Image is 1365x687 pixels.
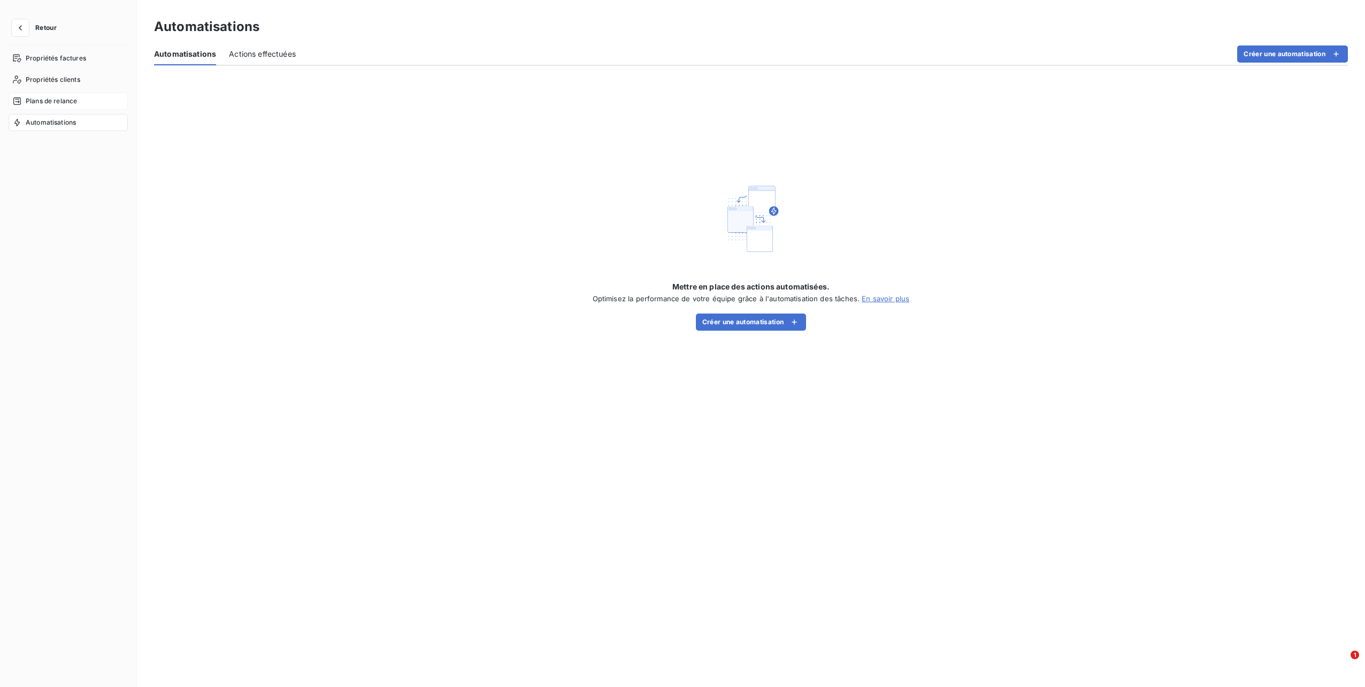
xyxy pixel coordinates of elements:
span: Mettre en place des actions automatisées. [672,281,830,292]
button: Créer une automatisation [1237,45,1348,63]
iframe: Intercom live chat [1329,651,1354,676]
span: Automatisations [154,49,216,59]
a: Propriétés factures [9,50,128,67]
span: Optimisez la performance de votre équipe grâce à l'automatisation des tâches. [593,294,860,303]
span: Propriétés clients [26,75,80,85]
span: Automatisations [26,118,76,127]
button: Retour [9,19,65,36]
a: Plans de relance [9,93,128,110]
img: Empty state [717,185,785,254]
span: 1 [1351,651,1359,659]
a: Automatisations [9,114,128,131]
a: Propriétés clients [9,71,128,88]
h3: Automatisations [154,17,259,36]
a: En savoir plus [862,294,909,303]
span: Retour [35,25,57,31]
span: Actions effectuées [229,49,296,59]
span: Plans de relance [26,96,77,106]
button: Créer une automatisation [696,314,807,331]
span: Propriétés factures [26,54,86,63]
